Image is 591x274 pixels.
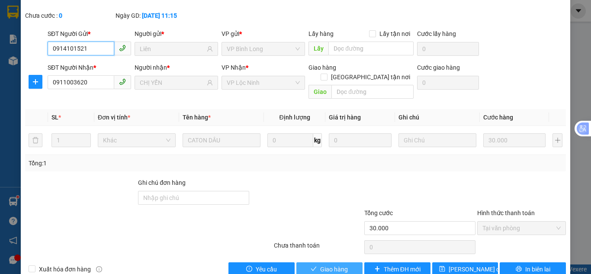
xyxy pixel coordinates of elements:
[273,241,363,256] div: Chưa thanh toán
[329,114,361,121] span: Giá trị hàng
[25,11,114,20] div: Chưa cước :
[207,80,213,86] span: user
[384,264,421,274] span: Thêm ĐH mới
[183,114,211,121] span: Tên hàng
[222,64,246,71] span: VP Nhận
[308,30,334,37] span: Lấy hàng
[51,114,58,121] span: SL
[552,133,562,147] button: plus
[308,64,336,71] span: Giao hàng
[329,133,391,147] input: 0
[516,266,522,273] span: printer
[417,30,456,37] label: Cước lấy hàng
[398,133,476,147] input: Ghi Chú
[183,133,260,147] input: VD: Bàn, Ghế
[328,72,414,82] span: [GEOGRAPHIC_DATA] tận nơi
[103,134,170,147] span: Khác
[482,222,561,235] span: Tại văn phòng
[135,29,218,39] div: Người gửi
[142,12,177,19] b: [DATE] 11:15
[449,264,531,274] span: [PERSON_NAME] chuyển hoàn
[222,29,305,39] div: VP gửi
[7,7,61,28] div: VP Lộc Ninh
[29,133,42,147] button: delete
[417,76,479,90] input: Cước giao hàng
[279,114,310,121] span: Định lượng
[140,78,205,87] input: Tên người nhận
[227,76,300,89] span: VP Lộc Ninh
[29,78,42,85] span: plus
[96,266,102,272] span: info-circle
[525,264,550,274] span: In biên lai
[308,42,328,55] span: Lấy
[311,266,317,273] span: check
[6,56,63,66] div: 180.000
[140,44,205,54] input: Tên người gửi
[116,11,204,20] div: Ngày GD:
[7,8,21,17] span: Gửi:
[138,191,249,205] input: Ghi chú đơn hàng
[395,109,480,126] th: Ghi chú
[67,7,126,28] div: VP Bình Triệu
[439,266,445,273] span: save
[67,28,126,39] div: CHUNG
[417,64,460,71] label: Cước giao hàng
[48,63,131,72] div: SĐT Người Nhận
[119,78,126,85] span: phone
[328,42,414,55] input: Dọc đường
[417,42,479,56] input: Cước lấy hàng
[98,114,130,121] span: Đơn vị tính
[331,85,414,99] input: Dọc đường
[138,179,186,186] label: Ghi chú đơn hàng
[376,29,414,39] span: Lấy tận nơi
[483,114,513,121] span: Cước hàng
[207,46,213,52] span: user
[364,210,393,216] span: Tổng cước
[477,210,535,216] label: Hình thức thanh toán
[59,12,62,19] b: 0
[67,8,88,17] span: Nhận:
[6,57,20,66] span: CR :
[246,266,252,273] span: exclamation-circle
[29,75,42,89] button: plus
[320,264,348,274] span: Giao hàng
[256,264,277,274] span: Yêu cầu
[308,85,331,99] span: Giao
[483,133,546,147] input: 0
[313,133,322,147] span: kg
[35,264,94,274] span: Xuất hóa đơn hàng
[374,266,380,273] span: plus
[48,29,131,39] div: SĐT Người Gửi
[119,45,126,52] span: phone
[135,63,218,72] div: Người nhận
[29,158,229,168] div: Tổng: 1
[7,28,61,39] div: CHUNG
[227,42,300,55] span: VP Bình Long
